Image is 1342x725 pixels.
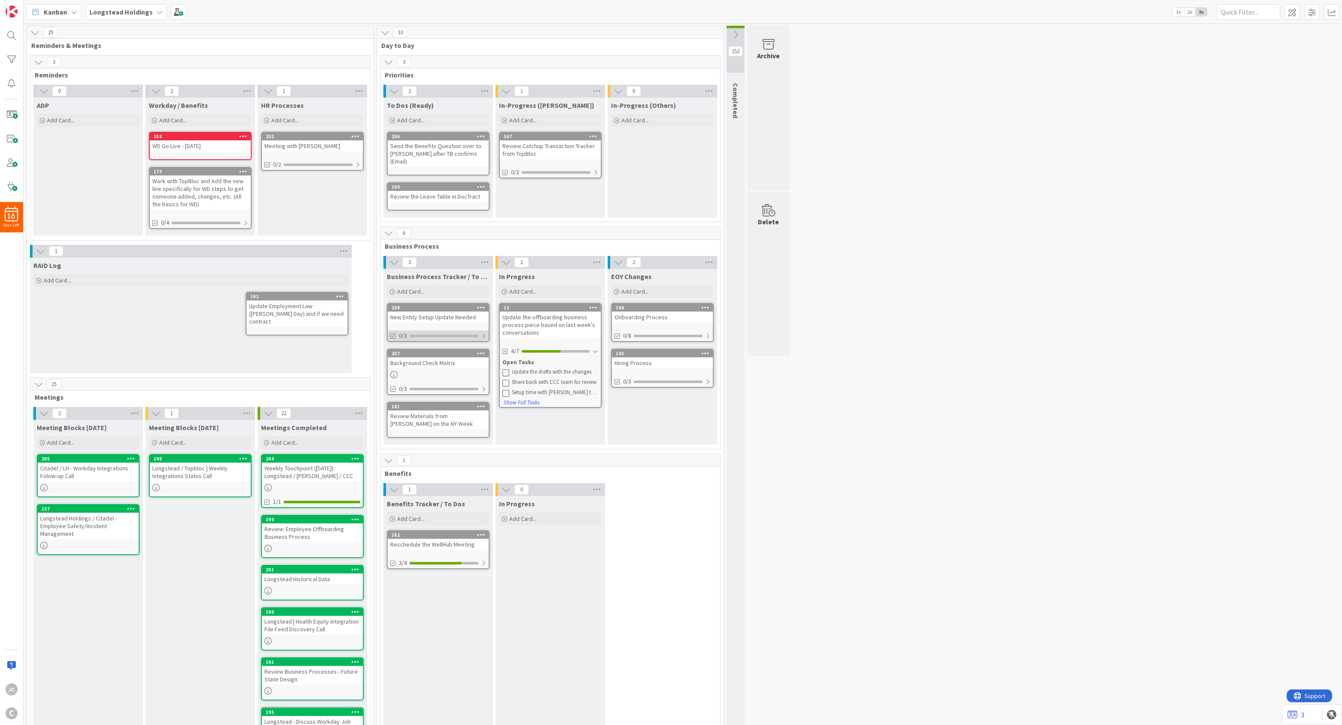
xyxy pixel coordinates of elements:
[262,566,363,585] div: 201Longstead Historical Data
[503,398,540,407] button: Show Full Tasks
[397,455,411,466] span: 1
[150,455,251,463] div: 198
[388,357,489,368] div: Background Check Matrix
[262,708,363,716] div: 195
[161,218,169,227] span: 0/4
[266,517,363,523] div: 199
[500,312,601,338] div: Update the offboarding business process piece based on last week's conversations
[399,331,407,340] span: 0/3
[385,71,710,79] span: Priorities
[388,403,489,429] div: 181Review Materials from [PERSON_NAME] on the NY Week
[37,101,49,110] span: ADP
[500,140,601,159] div: Review Catchup Transaction Tracker from TopBloc
[273,497,281,506] span: 1/1
[38,463,139,481] div: Citadel / LH - Workday Integrations Folow-up Call
[392,134,489,140] div: 206
[500,304,601,312] div: 12
[388,531,489,550] div: 182Reschedule the WellHub Meeting
[399,384,407,393] span: 0/3
[262,608,363,635] div: 196Longstead | Health Equity Integration File Feed Discovery Call
[262,573,363,585] div: Longstead Historical Data
[42,456,139,462] div: 205
[388,312,489,323] div: New Entity Setup Update Needed
[150,463,251,481] div: Longstead / Topbloc | Weekly Integrations Status Call
[52,408,67,419] span: 2
[612,357,713,368] div: Hiring Process
[1196,8,1207,16] span: 3x
[388,531,489,539] div: 182
[149,423,219,432] span: Meeting Blocks Tomorrow
[388,304,489,312] div: 208
[758,217,779,227] div: Delete
[266,709,363,715] div: 195
[612,304,713,312] div: 146
[623,331,631,340] span: 0/8
[1216,4,1280,20] input: Quick Filter...
[385,242,710,250] span: Business Process
[37,423,107,432] span: Meeting Blocks Today
[402,484,417,495] span: 1
[612,304,713,323] div: 146Onboarding Process
[159,116,187,124] span: Add Card...
[89,8,153,16] b: Longstead Holdings
[38,455,139,463] div: 205
[154,456,251,462] div: 198
[626,257,641,267] span: 2
[512,389,598,396] div: Setup time with [PERSON_NAME] to review
[402,86,417,96] span: 2
[757,51,780,61] div: Archive
[262,666,363,685] div: Review Business Processes - Future State Design
[33,261,61,270] span: RAID Log
[392,184,489,190] div: 169
[509,515,537,523] span: Add Card...
[397,57,411,67] span: 3
[512,368,598,375] div: Update the drafts with the changes
[262,133,363,140] div: 202
[388,539,489,550] div: Reschedule the WellHub Meeting
[388,133,489,140] div: 206
[262,516,363,523] div: 199
[388,133,489,167] div: 206Send the Benefits Question over to [PERSON_NAME] after TB confirms (Email)
[388,350,489,368] div: 207Background Check Matrix
[388,191,489,202] div: Review the Leave Table in DocTract
[621,116,649,124] span: Add Card...
[500,133,601,140] div: 167
[388,403,489,410] div: 181
[392,351,489,357] div: 207
[616,305,713,311] div: 146
[8,213,15,219] span: 16
[499,499,535,508] span: In Progress
[150,168,251,210] div: 173Work with TopBloc and Add the new line specifically for WD steps to get someone added, changes...
[262,516,363,542] div: 199Review: Employee Offboarding Business Process
[273,160,281,169] span: 0/2
[392,404,489,410] div: 181
[397,288,425,295] span: Add Card...
[511,168,519,177] span: 0/3
[611,272,652,281] span: EOY Changes
[611,101,676,110] span: In-Progress (Others)
[276,86,291,96] span: 1
[514,257,529,267] span: 1
[44,276,71,284] span: Add Card...
[387,272,490,281] span: Business Process Tracker / To Dos
[262,523,363,542] div: Review: Employee Offboarding Business Process
[262,658,363,666] div: 191
[31,41,363,50] span: Reminders & Meetings
[262,133,363,152] div: 202Meeting with [PERSON_NAME]
[402,257,417,267] span: 3
[38,505,139,513] div: 197
[246,293,347,300] div: 192
[392,305,489,311] div: 208
[18,1,39,12] span: Support
[514,86,529,96] span: 1
[47,379,61,389] span: 25
[393,27,408,38] span: 10
[392,532,489,538] div: 182
[150,168,251,175] div: 173
[262,140,363,152] div: Meeting with [PERSON_NAME]
[38,513,139,539] div: Longstead Holdings / Citadel - Employee Safety/Incident Management
[500,133,601,159] div: 167Review Catchup Transaction Tracker from TopBloc
[44,7,67,17] span: Kanban
[397,116,425,124] span: Add Card...
[6,707,18,719] div: C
